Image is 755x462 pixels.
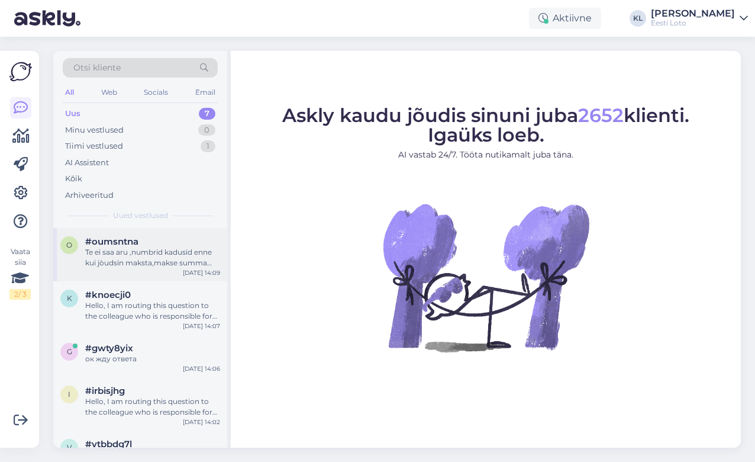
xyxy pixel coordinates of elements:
div: Kõik [65,173,82,185]
div: [DATE] 14:06 [183,364,220,373]
img: No Chat active [379,171,592,384]
div: ок жду ответа [85,354,220,364]
span: i [68,390,70,399]
div: AI Assistent [65,157,109,169]
span: #oumsntna [85,236,138,247]
div: [PERSON_NAME] [651,9,735,18]
span: g [67,347,72,356]
img: Askly Logo [9,60,32,83]
div: Arhiveeritud [65,190,114,201]
p: AI vastab 24/7. Tööta nutikamalt juba täna. [282,149,689,161]
div: 7 [199,108,215,120]
span: o [66,240,72,249]
div: Eesti Loto [651,18,735,28]
div: Uus [65,108,80,120]
div: Te ei saa aru ,numbrid kadusid enne kui jòudsin maksta,makse summa asemel olo00.00 [85,247,220,268]
div: KL [630,10,646,27]
span: Uued vestlused [113,210,168,221]
div: 0 [198,124,215,136]
div: Hello, I am routing this question to the colleague who is responsible for this topic. The reply m... [85,300,220,322]
div: Email [193,85,218,100]
div: Socials [141,85,170,100]
div: All [63,85,76,100]
span: v [67,443,72,452]
span: #vtbbdg7l [85,439,132,450]
span: Askly kaudu jõudis sinuni juba klienti. Igaüks loeb. [282,104,689,146]
a: [PERSON_NAME]Eesti Loto [651,9,748,28]
div: Hello, I am routing this question to the colleague who is responsible for this topic. The reply m... [85,396,220,418]
span: #knoecji0 [85,290,131,300]
span: #gwty8yix [85,343,133,354]
div: Aktiivne [529,8,601,29]
div: [DATE] 14:07 [183,322,220,331]
div: Minu vestlused [65,124,124,136]
div: 1 [201,140,215,152]
div: Web [99,85,120,100]
div: 2 / 3 [9,289,31,300]
div: [DATE] 14:02 [183,418,220,426]
div: [DATE] 14:09 [183,268,220,277]
span: #irbisjhg [85,386,125,396]
span: 2652 [578,104,624,127]
span: k [67,294,72,303]
span: Otsi kliente [73,62,121,74]
div: Tiimi vestlused [65,140,123,152]
div: Vaata siia [9,246,31,300]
